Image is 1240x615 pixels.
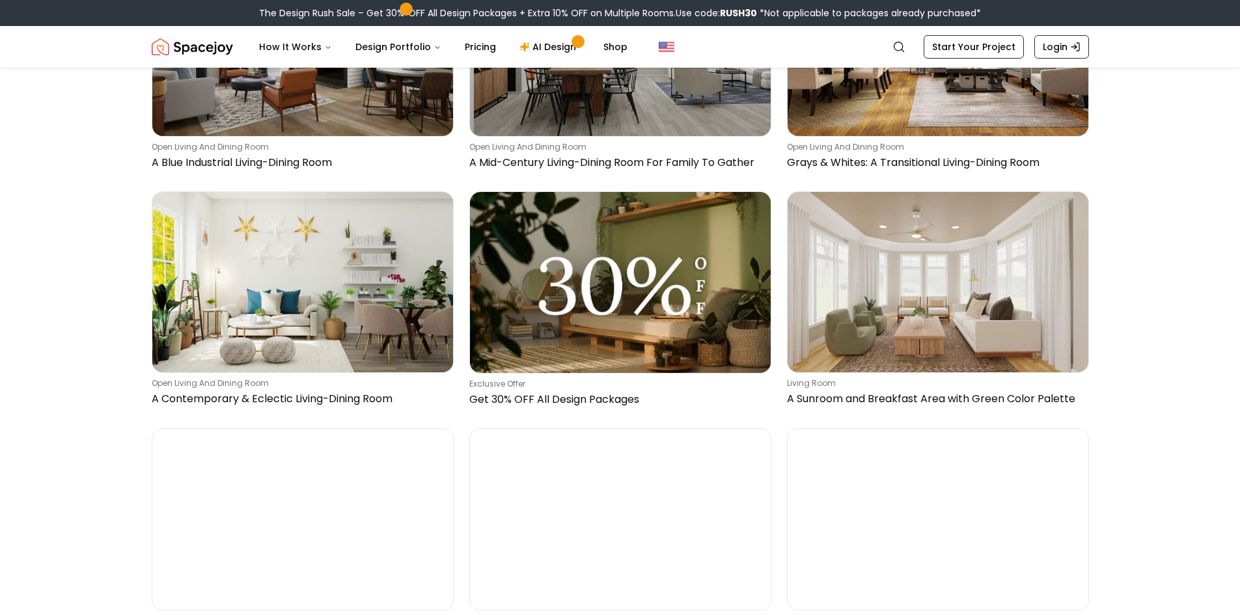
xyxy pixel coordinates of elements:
button: Design Portfolio [345,34,452,60]
p: A Sunroom and Breakfast Area with Green Color Palette [787,391,1084,407]
p: A Mid-Century Living-Dining Room For Family To Gather [469,155,766,171]
p: Grays & Whites: A Transitional Living-Dining Room [787,155,1084,171]
p: open living and dining room [469,142,766,152]
nav: Global [152,26,1089,68]
a: Start Your Project [924,35,1024,59]
p: living room [787,378,1084,389]
a: Shop [593,34,638,60]
a: Pricing [454,34,506,60]
button: How It Works [249,34,342,60]
img: Contemporary Basement with Bar Area [788,429,1088,609]
p: Get 30% OFF All Design Packages [469,392,766,407]
a: AI Design [509,34,590,60]
p: Exclusive Offer [469,379,766,389]
a: Login [1034,35,1089,59]
img: A Sunroom and Breakfast Area with Green Color Palette [788,192,1088,372]
a: Get 30% OFF All Design PackagesExclusive OfferGet 30% OFF All Design Packages [469,191,771,413]
b: RUSH30 [720,7,757,20]
a: Spacejoy [152,34,233,60]
img: Stylish Living Room with Navy and Earth Tones [470,429,771,609]
img: A Contemporary & Eclectic Living-Dining Room [152,192,453,372]
img: Transitional Living Room with Eclectic Touches [152,429,453,609]
span: Use code: [676,7,757,20]
img: Get 30% OFF All Design Packages [470,192,771,373]
p: A Blue Industrial Living-Dining Room [152,155,448,171]
p: open living and dining room [152,142,448,152]
p: open living and dining room [152,378,448,389]
span: *Not applicable to packages already purchased* [757,7,981,20]
img: Spacejoy Logo [152,34,233,60]
p: open living and dining room [787,142,1084,152]
nav: Main [249,34,638,60]
a: A Contemporary & Eclectic Living-Dining Roomopen living and dining roomA Contemporary & Eclectic ... [152,191,454,413]
p: A Contemporary & Eclectic Living-Dining Room [152,391,448,407]
img: United States [659,39,674,55]
a: A Sunroom and Breakfast Area with Green Color Paletteliving roomA Sunroom and Breakfast Area with... [787,191,1089,413]
div: The Design Rush Sale – Get 30% OFF All Design Packages + Extra 10% OFF on Multiple Rooms. [259,7,981,20]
